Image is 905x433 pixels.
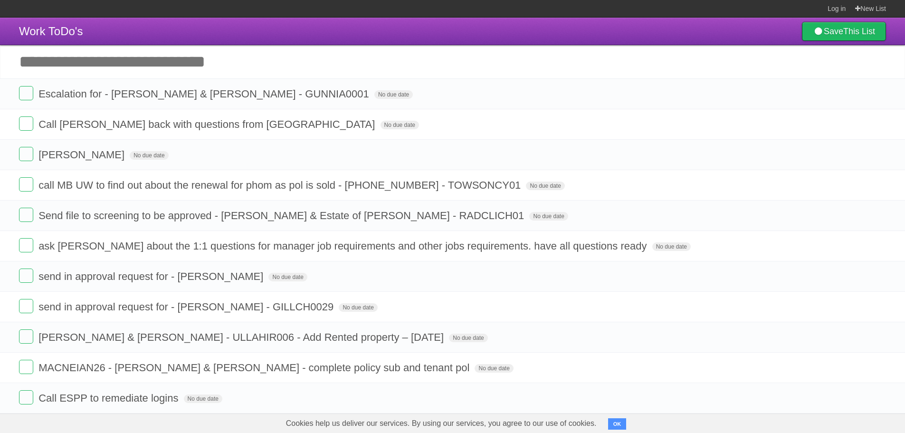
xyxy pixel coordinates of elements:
[529,212,568,221] span: No due date
[38,270,266,282] span: send in approval request for - [PERSON_NAME]
[19,269,33,283] label: Done
[526,182,564,190] span: No due date
[38,301,336,313] span: send in approval request for - [PERSON_NAME] - GILLCH0029
[475,364,513,373] span: No due date
[374,90,413,99] span: No due date
[130,151,168,160] span: No due date
[802,22,886,41] a: SaveThis List
[608,418,627,430] button: OK
[38,240,649,252] span: ask [PERSON_NAME] about the 1:1 questions for manager job requirements and other jobs requirement...
[19,238,33,252] label: Done
[843,27,875,36] b: This List
[38,210,526,221] span: Send file to screening to be approved - [PERSON_NAME] & Estate of [PERSON_NAME] - RADCLICH01
[268,273,307,281] span: No due date
[19,329,33,344] label: Done
[38,88,372,100] span: Escalation for - [PERSON_NAME] & [PERSON_NAME] - GUNNIA0001
[19,208,33,222] label: Done
[381,121,419,129] span: No due date
[19,299,33,313] label: Done
[38,118,377,130] span: Call [PERSON_NAME] back with questions from [GEOGRAPHIC_DATA]
[19,116,33,131] label: Done
[38,331,446,343] span: [PERSON_NAME] & [PERSON_NAME] - ULLAHIR006 - Add Rented property – [DATE]
[38,149,127,161] span: [PERSON_NAME]
[19,25,83,38] span: Work ToDo's
[38,362,472,374] span: MACNEIAN26 - [PERSON_NAME] & [PERSON_NAME] - complete policy sub and tenant pol
[449,334,487,342] span: No due date
[19,86,33,100] label: Done
[19,177,33,192] label: Done
[38,392,181,404] span: Call ESPP to remediate logins
[339,303,377,312] span: No due date
[19,147,33,161] label: Done
[184,395,222,403] span: No due date
[652,242,691,251] span: No due date
[38,179,523,191] span: call MB UW to find out about the renewal for phom as pol is sold - [PHONE_NUMBER] - TOWSONCY01
[19,360,33,374] label: Done
[19,390,33,404] label: Done
[276,414,606,433] span: Cookies help us deliver our services. By using our services, you agree to our use of cookies.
